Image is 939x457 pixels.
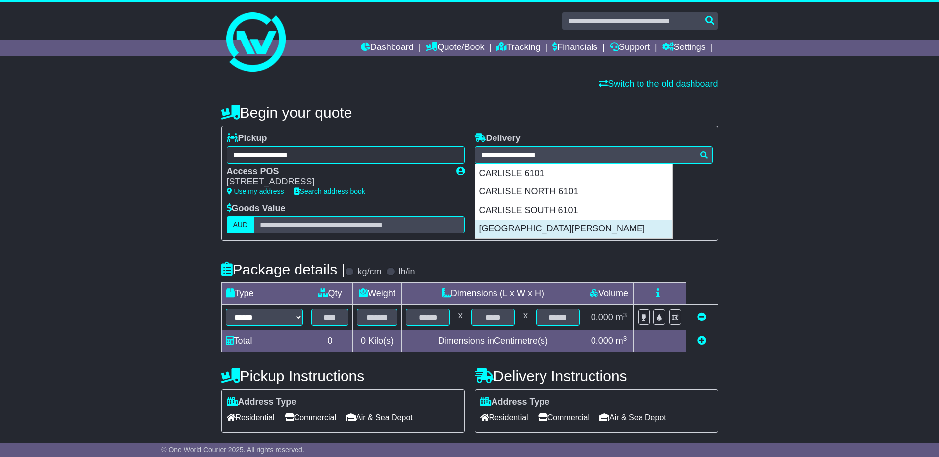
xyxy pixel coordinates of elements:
[294,187,365,195] a: Search address book
[475,164,672,183] div: CARLISLE 6101
[599,410,666,425] span: Air & Sea Depot
[662,40,706,56] a: Settings
[221,104,718,121] h4: Begin your quote
[623,311,627,319] sup: 3
[227,216,254,233] label: AUD
[475,183,672,201] div: CARLISLE NORTH 6101
[398,267,415,277] label: lb/in
[227,203,286,214] label: Goods Value
[307,330,353,352] td: 0
[221,261,346,277] h4: Package details |
[697,336,706,346] a: Add new item
[346,410,413,425] span: Air & Sea Depot
[352,330,402,352] td: Kilo(s)
[357,267,381,277] label: kg/cm
[591,336,613,346] span: 0.000
[307,283,353,305] td: Qty
[610,40,650,56] a: Support
[161,446,304,454] span: © One World Courier 2025. All rights reserved.
[552,40,597,56] a: Financials
[285,410,336,425] span: Commercial
[402,330,584,352] td: Dimensions in Centimetre(s)
[454,305,467,330] td: x
[496,40,540,56] a: Tracking
[402,283,584,305] td: Dimensions (L x W x H)
[227,187,284,195] a: Use my address
[426,40,484,56] a: Quote/Book
[352,283,402,305] td: Weight
[616,312,627,322] span: m
[519,305,532,330] td: x
[616,336,627,346] span: m
[475,220,672,238] div: [GEOGRAPHIC_DATA][PERSON_NAME]
[480,397,550,408] label: Address Type
[475,133,521,144] label: Delivery
[221,368,465,384] h4: Pickup Instructions
[480,410,528,425] span: Residential
[221,330,307,352] td: Total
[361,40,414,56] a: Dashboard
[227,177,446,187] div: [STREET_ADDRESS]
[227,410,275,425] span: Residential
[623,335,627,342] sup: 3
[227,166,446,177] div: Access POS
[221,283,307,305] td: Type
[475,368,718,384] h4: Delivery Instructions
[584,283,634,305] td: Volume
[599,79,718,89] a: Switch to the old dashboard
[475,201,672,220] div: CARLISLE SOUTH 6101
[227,133,267,144] label: Pickup
[538,410,590,425] span: Commercial
[361,336,366,346] span: 0
[475,146,713,164] typeahead: Please provide city
[227,397,297,408] label: Address Type
[697,312,706,322] a: Remove this item
[591,312,613,322] span: 0.000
